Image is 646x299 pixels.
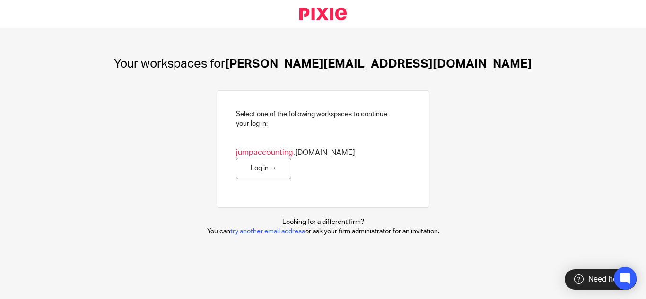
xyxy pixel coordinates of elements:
[230,228,305,235] a: try another email address
[565,269,637,290] div: Need help?
[207,217,439,237] p: Looking for a different firm? You can or ask your firm administrator for an invitation.
[236,148,355,158] span: .[DOMAIN_NAME]
[114,58,225,70] span: Your workspaces for
[236,149,293,156] span: jumpaccounting
[236,158,291,179] a: Log in →
[114,57,532,71] h1: [PERSON_NAME][EMAIL_ADDRESS][DOMAIN_NAME]
[236,110,387,129] h2: Select one of the following workspaces to continue your log in:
